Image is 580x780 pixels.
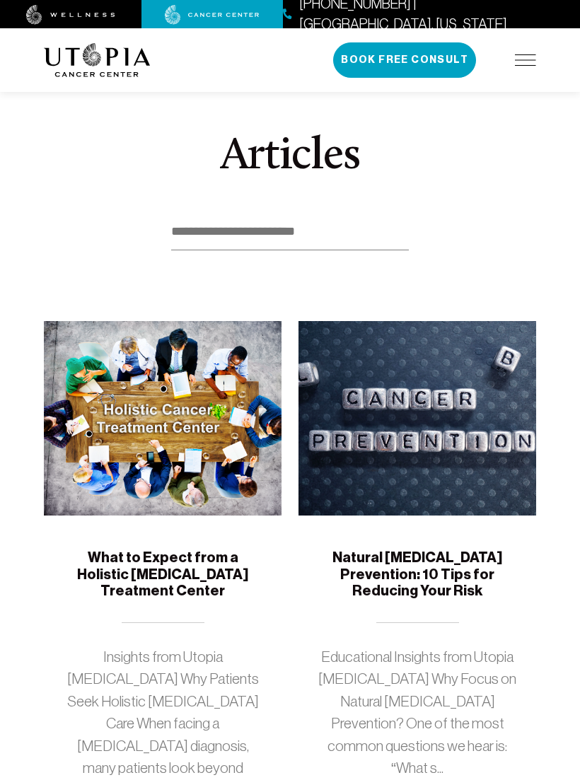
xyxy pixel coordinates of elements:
[171,134,409,180] h1: Articles
[61,549,265,600] h5: What to Expect from a Holistic [MEDICAL_DATA] Treatment Center
[298,321,536,516] img: Natural Cancer Prevention: 10 Tips for Reducing Your Risk
[44,321,282,516] img: What to Expect from a Holistic Cancer Treatment Center
[44,43,151,77] img: logo
[333,42,476,78] button: Book Free Consult
[515,54,536,66] img: icon-hamburger
[165,5,260,25] img: cancer center
[26,5,115,25] img: wellness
